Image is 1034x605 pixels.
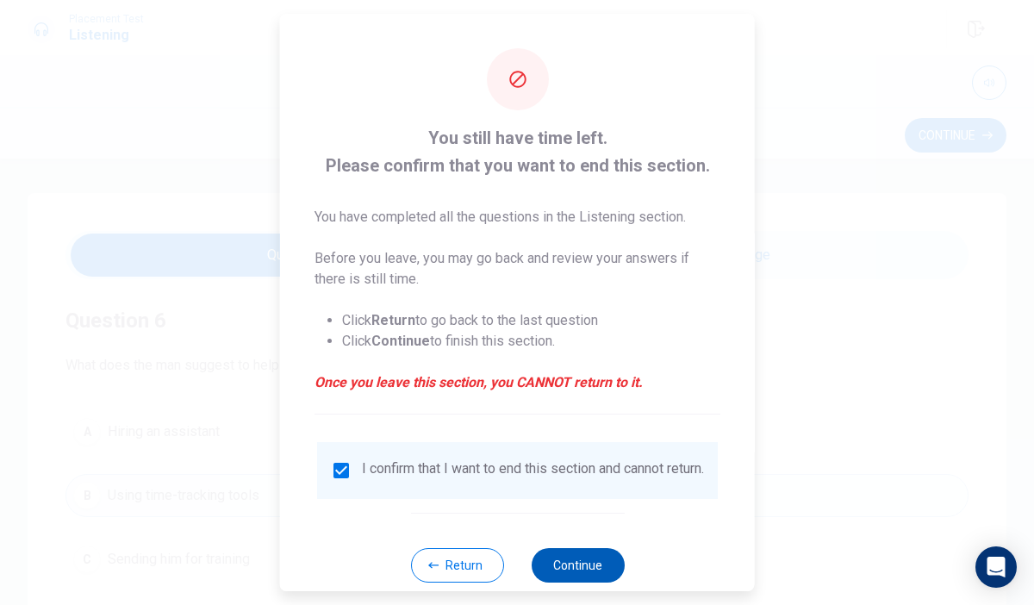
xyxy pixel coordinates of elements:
[531,548,624,583] button: Continue
[410,548,503,583] button: Return
[371,312,415,328] strong: Return
[371,333,430,349] strong: Continue
[315,248,720,290] p: Before you leave, you may go back and review your answers if there is still time.
[315,207,720,228] p: You have completed all the questions in the Listening section.
[975,546,1017,588] div: Open Intercom Messenger
[342,310,720,331] li: Click to go back to the last question
[362,460,704,481] div: I confirm that I want to end this section and cannot return.
[315,372,720,393] em: Once you leave this section, you CANNOT return to it.
[342,331,720,352] li: Click to finish this section.
[315,124,720,179] span: You still have time left. Please confirm that you want to end this section.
